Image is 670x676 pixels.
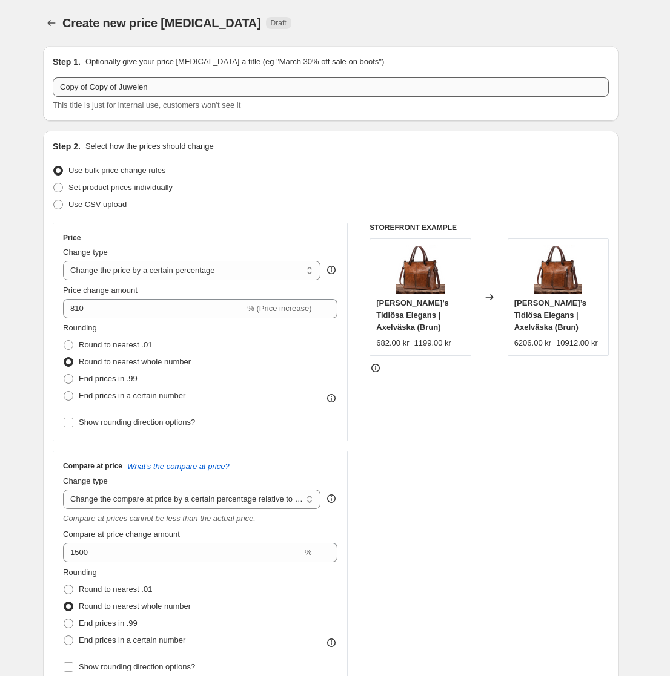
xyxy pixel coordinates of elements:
[63,568,97,577] span: Rounding
[63,323,97,332] span: Rounding
[79,585,152,594] span: Round to nearest .01
[376,298,448,332] span: [PERSON_NAME]’s Tidlösa Elegans | Axelväska (Brun)
[79,391,185,400] span: End prices in a certain number
[85,56,384,68] p: Optionally give your price [MEDICAL_DATA] a title (eg "March 30% off sale on boots")
[325,264,337,276] div: help
[556,337,598,349] strike: 10912.00 kr
[63,476,108,485] span: Change type
[68,183,173,192] span: Set product prices individually
[79,635,185,645] span: End prices in a certain number
[514,337,551,349] div: 6206.00 kr
[68,200,127,209] span: Use CSV upload
[414,337,451,349] strike: 1199.00 kr
[325,493,337,505] div: help
[514,298,586,332] span: [PERSON_NAME]’s Tidlösa Elegans | Axelväska (Brun)
[63,286,138,295] span: Price change amount
[79,374,138,383] span: End prices in .99
[305,548,312,557] span: %
[127,462,230,471] button: What's the compare at price?
[68,166,165,175] span: Use bulk price change rules
[63,248,108,257] span: Change type
[63,461,122,471] h3: Compare at price
[43,15,60,31] button: Price change jobs
[63,299,245,318] input: -15
[396,245,445,294] img: 1_1_d52a6f66-78d2-4494-9ae1-709f8a4c96be_80x.png
[85,140,214,153] p: Select how the prices should change
[63,233,81,243] h3: Price
[53,100,240,110] span: This title is just for internal use, customers won't see it
[63,543,302,562] input: 20
[79,602,191,611] span: Round to nearest whole number
[534,245,582,294] img: 1_1_d52a6f66-78d2-4494-9ae1-709f8a4c96be_80x.png
[79,662,195,671] span: Show rounding direction options?
[79,340,152,349] span: Round to nearest .01
[63,514,256,523] i: Compare at prices cannot be less than the actual price.
[63,530,180,539] span: Compare at price change amount
[247,304,311,313] span: % (Price increase)
[53,77,609,97] input: 30% off holiday sale
[53,140,81,153] h2: Step 2.
[79,619,138,628] span: End prices in .99
[53,56,81,68] h2: Step 1.
[376,337,409,349] div: 682.00 kr
[79,357,191,366] span: Round to nearest whole number
[62,16,261,30] span: Create new price [MEDICAL_DATA]
[79,418,195,427] span: Show rounding direction options?
[370,223,609,232] h6: STOREFRONT EXAMPLE
[271,18,287,28] span: Draft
